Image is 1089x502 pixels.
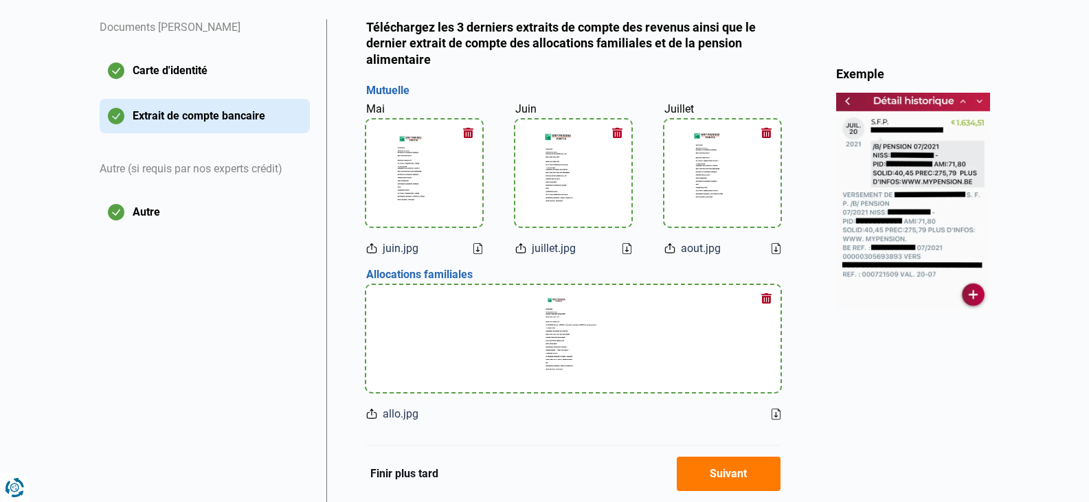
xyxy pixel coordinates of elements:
a: Download [622,243,631,254]
span: allo.jpg [383,406,418,422]
img: bankStatementProfessionalActivity3File [691,128,754,219]
img: bankStatement [836,93,990,310]
label: Juin [515,101,537,117]
div: Exemple [836,66,990,82]
label: Juillet [664,101,694,117]
button: Carte d'identité [100,54,310,88]
img: bankStatementSpecificfamilyAllowancesFile [542,293,605,384]
h3: Mutuelle [366,84,781,98]
label: Mai [366,101,385,117]
span: juin.jpg [383,240,418,257]
button: Extrait de compte bancaire [100,99,310,133]
img: bankStatementProfessionalActivity1File [393,128,456,219]
a: Download [473,243,482,254]
a: Download [772,243,781,254]
h2: Téléchargez les 3 derniers extraits de compte des revenus ainsi que le dernier extrait de compte ... [366,19,781,67]
div: Autre (si requis par nos experts crédit) [100,144,310,195]
button: Finir plus tard [366,465,442,483]
button: Autre [100,195,310,229]
img: bankStatementProfessionalActivity2File [542,128,605,219]
div: Documents [PERSON_NAME] [100,19,310,54]
span: aout.jpg [681,240,721,257]
button: Suivant [677,457,781,491]
h3: Allocations familiales [366,268,781,282]
span: juillet.jpg [532,240,576,257]
a: Download [772,409,781,420]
